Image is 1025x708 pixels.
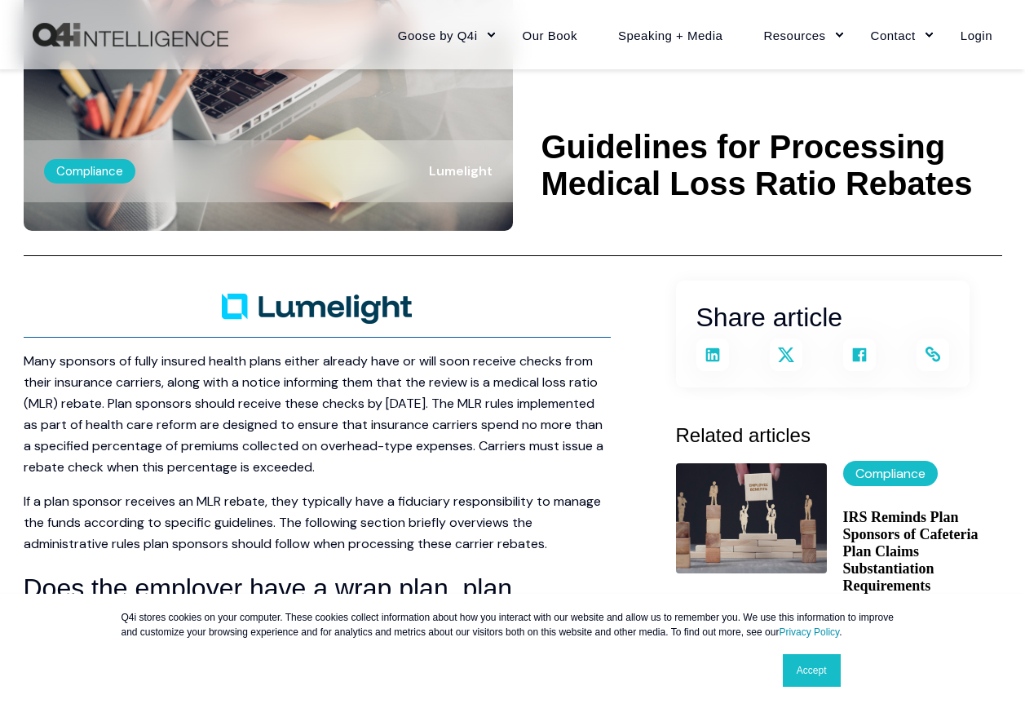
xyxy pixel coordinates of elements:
img: Q4intelligence, LLC logo [33,23,228,47]
span: If a plan sponsor receives an MLR rebate, they typically have a fiduciary responsibility to manag... [24,493,601,552]
a: IRS Reminds Plan Sponsors of Cafeteria Plan Claims Substantiation Requirements [843,509,1002,595]
h3: Related articles [676,420,1002,451]
a: Share on LinkedIn [696,339,729,371]
label: Compliance [843,461,938,486]
a: Share on Facebook [843,339,876,371]
h2: Share article [696,297,949,339]
a: Accept [783,654,841,687]
a: Share on X [770,339,802,371]
h3: Does the employer have a wrap plan, plan documents, or a SPD allocating rebates to employer contr... [24,568,611,693]
img: Lumelight-Logo-Primary-RGB [222,294,412,324]
p: Q4i stores cookies on your computer. These cookies collect information about how you interact wit... [121,610,904,639]
a: Copy and share the link [917,339,949,371]
label: Compliance [44,159,135,184]
a: Back to Home [33,23,228,47]
img: A sculpture of wooden people holding up a sign that says employee benefits [676,463,827,573]
a: Privacy Policy [779,626,839,638]
span: Lumelight [429,162,493,179]
span: Many sponsors of fully insured health plans either already have or will soon receive checks from ... [24,352,603,476]
h1: Guidelines for Processing Medical Loss Ratio Rebates [541,129,1002,202]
